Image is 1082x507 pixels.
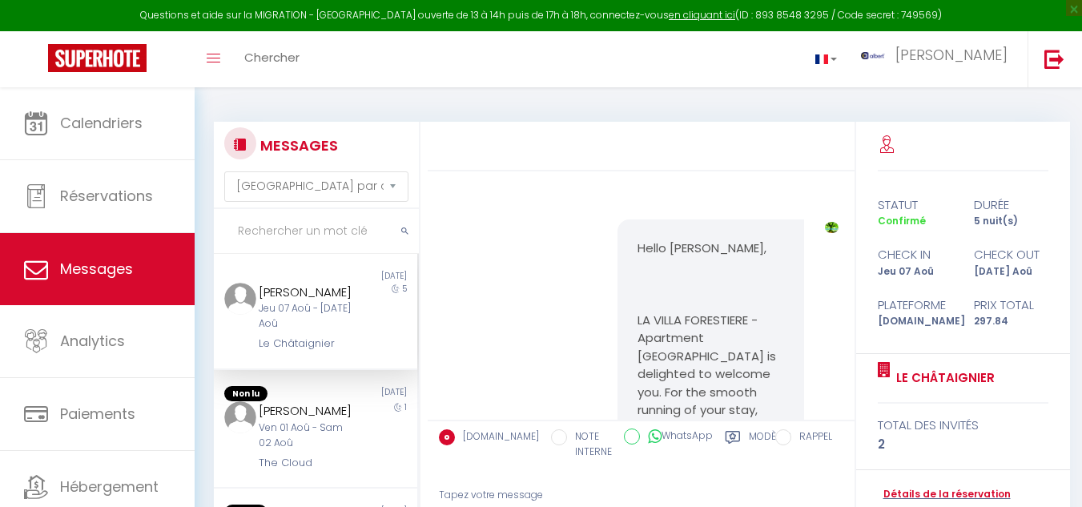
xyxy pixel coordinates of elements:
[224,283,256,315] img: ...
[963,245,1059,264] div: check out
[867,296,963,315] div: Plateforme
[256,127,338,163] h3: MESSAGES
[669,8,735,22] a: en cliquant ici
[963,214,1059,229] div: 5 nuit(s)
[878,416,1049,435] div: total des invités
[895,45,1008,65] span: [PERSON_NAME]
[259,455,356,471] div: The Cloud
[640,429,713,446] label: WhatsApp
[825,222,839,233] img: ...
[60,259,133,279] span: Messages
[963,296,1059,315] div: Prix total
[259,301,356,332] div: Jeu 07 Aoû - [DATE] Aoû
[60,477,159,497] span: Hébergement
[867,264,963,280] div: Jeu 07 Aoû
[244,49,300,66] span: Chercher
[455,429,539,447] label: [DOMAIN_NAME]
[404,401,407,413] span: 1
[749,429,791,462] label: Modèles
[259,420,356,451] div: Ven 01 Aoû - Sam 02 Aoû
[878,214,926,227] span: Confirmé
[878,435,1049,454] div: 2
[232,31,312,87] a: Chercher
[638,239,766,256] span: Hello [PERSON_NAME],
[867,245,963,264] div: check in
[867,314,963,329] div: [DOMAIN_NAME]
[1015,440,1082,507] iframe: LiveChat chat widget
[861,52,885,59] img: ...
[259,283,356,302] div: [PERSON_NAME]
[963,195,1059,215] div: durée
[48,44,147,72] img: Super Booking
[60,186,153,206] span: Réservations
[259,336,356,352] div: Le Châtaignier
[316,386,417,402] div: [DATE]
[214,209,419,254] input: Rechercher un mot clé
[60,331,125,351] span: Analytics
[1044,49,1064,69] img: logout
[891,368,995,388] a: Le Châtaignier
[791,429,832,447] label: RAPPEL
[867,195,963,215] div: statut
[878,487,1011,502] a: Détails de la réservation
[638,312,780,455] span: LA VILLA FORESTIERE - Apartment [GEOGRAPHIC_DATA] is delighted to welcome you. For the smooth run...
[849,31,1028,87] a: ... [PERSON_NAME]
[60,404,135,424] span: Paiements
[402,283,407,295] span: 5
[963,314,1059,329] div: 297.84
[60,113,143,133] span: Calendriers
[224,386,267,402] span: Non lu
[963,264,1059,280] div: [DATE] Aoû
[224,401,256,433] img: ...
[316,270,417,283] div: [DATE]
[259,401,356,420] div: [PERSON_NAME]
[567,429,612,460] label: NOTE INTERNE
